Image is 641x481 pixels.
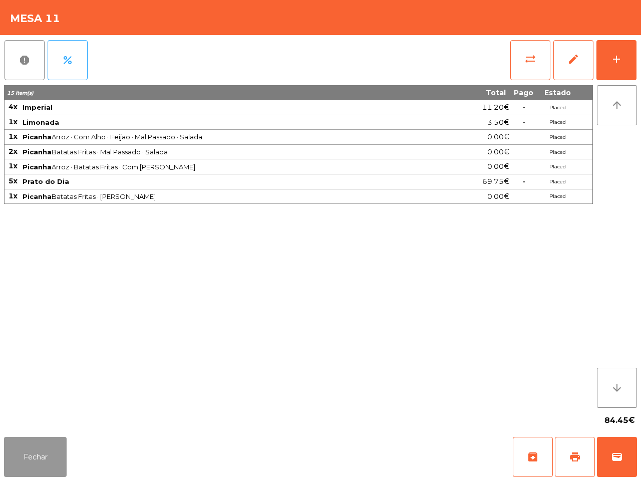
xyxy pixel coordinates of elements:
[513,437,553,477] button: archive
[522,118,525,127] span: -
[555,437,595,477] button: print
[7,90,34,96] span: 15 item(s)
[569,451,581,463] span: print
[537,85,577,100] th: Estado
[4,437,67,477] button: Fechar
[597,85,637,125] button: arrow_upward
[522,103,525,112] span: -
[553,40,593,80] button: edit
[62,54,74,66] span: percent
[537,115,577,130] td: Placed
[23,163,52,171] span: Picanha
[611,382,623,394] i: arrow_downward
[510,85,537,100] th: Pago
[487,116,509,129] span: 3.50€
[597,437,637,477] button: wallet
[23,103,53,111] span: Imperial
[9,102,18,111] span: 4x
[23,118,59,126] span: Limonada
[19,54,31,66] span: report
[610,53,622,65] div: add
[23,133,52,141] span: Picanha
[482,175,509,188] span: 69.75€
[23,177,69,185] span: Prato do Dia
[597,368,637,408] button: arrow_downward
[10,11,60,26] h4: Mesa 11
[510,40,550,80] button: sync_alt
[537,145,577,160] td: Placed
[23,148,444,156] span: Batatas Fritas · Mal Passado · Salada
[9,132,18,141] span: 1x
[482,101,509,114] span: 11.20€
[537,174,577,189] td: Placed
[537,189,577,204] td: Placed
[611,451,623,463] span: wallet
[522,177,525,186] span: -
[23,133,444,141] span: Arroz · Com Alho · Feijao · Mal Passado · Salada
[537,100,577,115] td: Placed
[611,99,623,111] i: arrow_upward
[23,192,444,200] span: Batatas Fritas · [PERSON_NAME]
[445,85,510,100] th: Total
[537,130,577,145] td: Placed
[9,147,18,156] span: 2x
[9,161,18,170] span: 1x
[567,53,579,65] span: edit
[48,40,88,80] button: percent
[9,176,18,185] span: 5x
[596,40,636,80] button: add
[23,192,52,200] span: Picanha
[23,163,444,171] span: Arroz · Batatas Fritas · Com [PERSON_NAME]
[23,148,52,156] span: Picanha
[9,117,18,126] span: 1x
[604,413,635,428] span: 84.45€
[487,160,509,173] span: 0.00€
[527,451,539,463] span: archive
[537,159,577,174] td: Placed
[524,53,536,65] span: sync_alt
[487,190,509,203] span: 0.00€
[9,191,18,200] span: 1x
[487,130,509,144] span: 0.00€
[487,145,509,159] span: 0.00€
[5,40,45,80] button: report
